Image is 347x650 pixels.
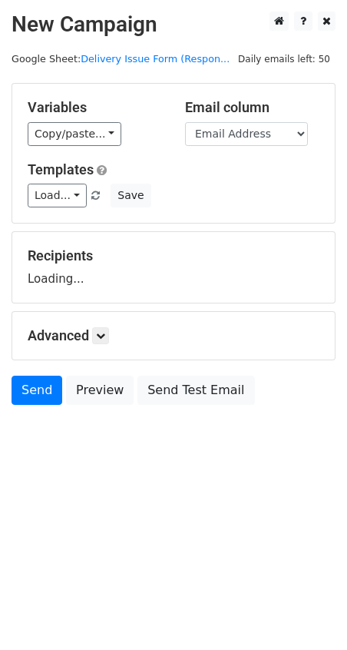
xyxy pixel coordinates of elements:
a: Load... [28,184,87,207]
h5: Variables [28,99,162,116]
small: Google Sheet: [12,53,230,65]
div: Loading... [28,247,319,287]
a: Templates [28,161,94,177]
h5: Advanced [28,327,319,344]
a: Send [12,376,62,405]
button: Save [111,184,150,207]
h2: New Campaign [12,12,335,38]
a: Preview [66,376,134,405]
a: Delivery Issue Form (Respon... [81,53,230,65]
a: Send Test Email [137,376,254,405]
h5: Email column [185,99,319,116]
h5: Recipients [28,247,319,264]
a: Copy/paste... [28,122,121,146]
a: Daily emails left: 50 [233,53,335,65]
span: Daily emails left: 50 [233,51,335,68]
